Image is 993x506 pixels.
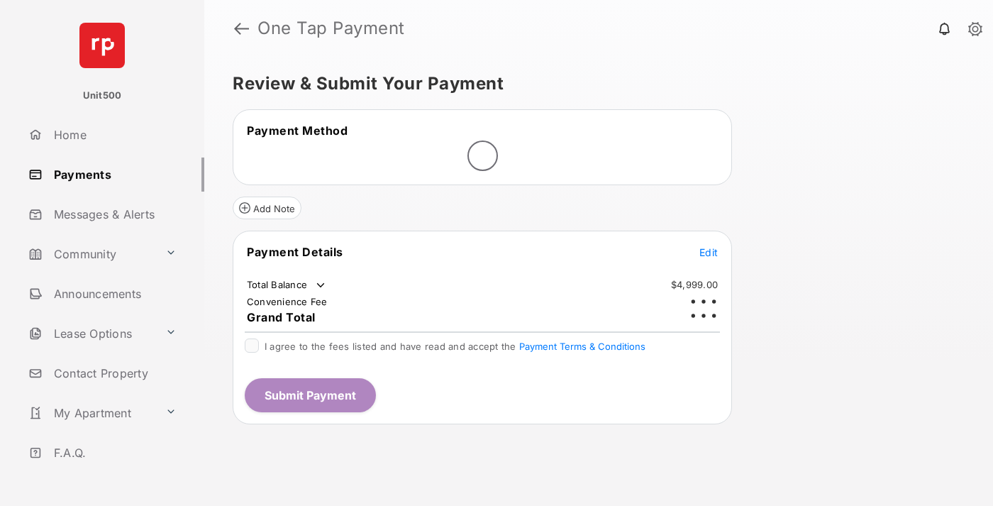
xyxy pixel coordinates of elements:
[23,158,204,192] a: Payments
[265,341,645,352] span: I agree to the fees listed and have read and accept the
[23,237,160,271] a: Community
[23,356,204,390] a: Contact Property
[233,197,301,219] button: Add Note
[83,89,122,103] p: Unit500
[79,23,125,68] img: svg+xml;base64,PHN2ZyB4bWxucz0iaHR0cDovL3d3dy53My5vcmcvMjAwMC9zdmciIHdpZHRoPSI2NCIgaGVpZ2h0PSI2NC...
[23,396,160,430] a: My Apartment
[23,118,204,152] a: Home
[23,197,204,231] a: Messages & Alerts
[246,278,328,292] td: Total Balance
[245,378,376,412] button: Submit Payment
[247,123,348,138] span: Payment Method
[257,20,405,37] strong: One Tap Payment
[247,310,316,324] span: Grand Total
[23,277,204,311] a: Announcements
[519,341,645,352] button: I agree to the fees listed and have read and accept the
[246,295,328,308] td: Convenience Fee
[670,278,719,291] td: $4,999.00
[233,75,953,92] h5: Review & Submit Your Payment
[247,245,343,259] span: Payment Details
[699,245,718,259] button: Edit
[23,317,160,351] a: Lease Options
[23,436,204,470] a: F.A.Q.
[699,246,718,258] span: Edit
